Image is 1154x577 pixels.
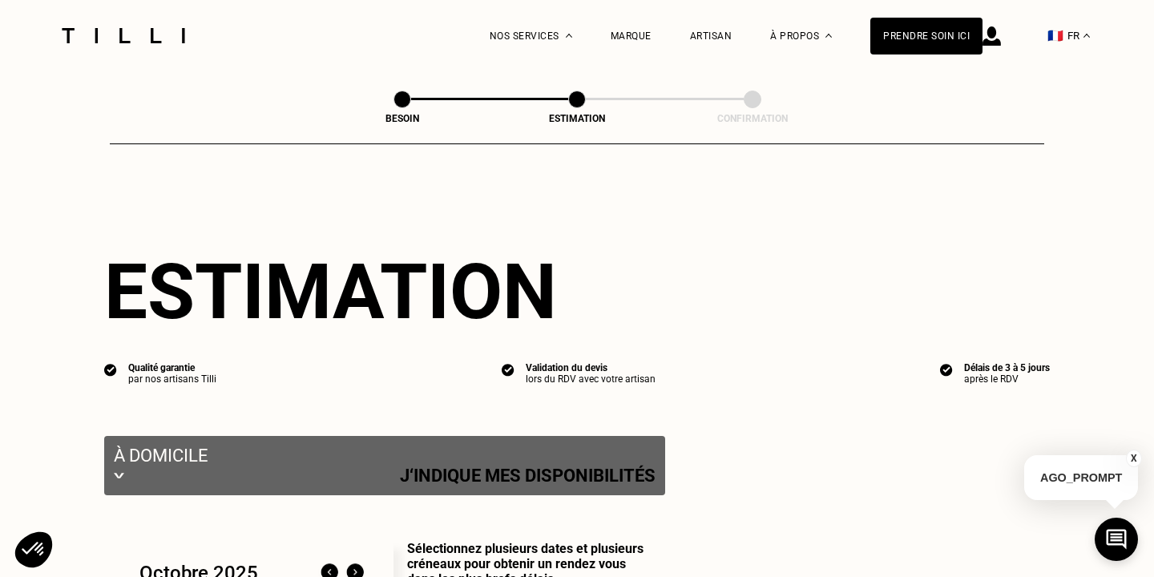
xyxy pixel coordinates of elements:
div: Confirmation [672,113,833,124]
img: icône connexion [983,26,1001,46]
div: lors du RDV avec votre artisan [526,373,656,385]
div: par nos artisans Tilli [128,373,216,385]
img: svg+xml;base64,PHN2ZyB3aWR0aD0iMjIiIGhlaWdodD0iMTEiIHZpZXdCb3g9IjAgMCAyMiAxMSIgZmlsbD0ibm9uZSIgeG... [114,466,124,486]
img: Menu déroulant [566,34,572,38]
a: Marque [611,30,652,42]
div: Estimation [497,113,657,124]
p: J‘indique mes disponibilités [400,466,656,486]
a: Artisan [690,30,732,42]
div: après le RDV [964,373,1050,385]
div: Estimation [104,247,1050,337]
button: X [1126,450,1142,467]
img: icon list info [104,362,117,377]
div: Délais de 3 à 5 jours [964,362,1050,373]
div: Qualité garantie [128,362,216,373]
img: menu déroulant [1083,34,1090,38]
p: À domicile [114,446,656,466]
div: Validation du devis [526,362,656,373]
p: AGO_PROMPT [1024,455,1138,500]
a: Prendre soin ici [870,18,983,54]
img: icon list info [940,362,953,377]
span: 🇫🇷 [1047,28,1063,43]
img: icon list info [502,362,514,377]
img: Menu déroulant à propos [825,34,832,38]
div: Besoin [322,113,482,124]
img: Logo du service de couturière Tilli [56,28,191,43]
